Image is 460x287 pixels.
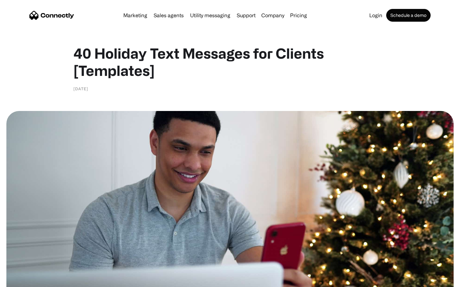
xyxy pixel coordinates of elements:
a: Pricing [287,13,310,18]
a: Marketing [121,13,150,18]
ul: Language list [13,276,38,285]
div: Company [261,11,284,20]
a: home [29,11,74,20]
h1: 40 Holiday Text Messages for Clients [Templates] [73,45,387,79]
a: Utility messaging [188,13,233,18]
div: [DATE] [73,85,88,92]
div: Company [259,11,286,20]
a: Login [367,13,385,18]
a: Support [234,13,258,18]
a: Schedule a demo [386,9,431,22]
aside: Language selected: English [6,276,38,285]
a: Sales agents [151,13,186,18]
